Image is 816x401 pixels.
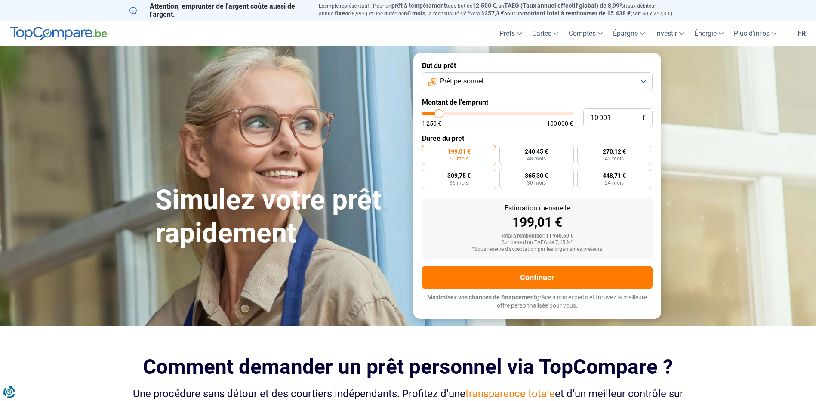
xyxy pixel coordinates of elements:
[608,21,650,46] a: Épargne
[603,148,626,154] span: 270,12 €
[465,388,555,400] span: transparence totale
[450,180,468,185] span: 36 mois
[10,27,107,40] img: TopCompare
[504,2,624,9] span: TAEG (Taux annuel effectif global) de 8,99%
[335,10,345,17] span: fixe
[522,10,631,17] span: montant total à rembourser de 15.438 €
[642,114,646,122] span: €
[605,156,624,161] span: 42 mois
[447,173,471,179] span: 309,75 €
[129,2,308,19] p: Attention, emprunter de l'argent coûte aussi de l'argent.
[689,21,729,46] a: Énergie
[422,120,441,126] span: 1 250 €
[650,21,689,46] a: Investir
[605,180,624,185] span: 24 mois
[729,21,782,46] a: Plus d'infos
[391,2,446,9] span: prêt à tempérament
[472,2,496,9] span: 12.500 €
[155,184,403,250] h1: Simulez votre prêt rapidement
[422,98,653,106] label: Montant de l'emprunt
[422,293,653,310] p: grâce à nos experts et trouvez la meilleure offre personnalisée pour vous.
[429,240,646,246] div: Sur base d'un TAEG de 7,45 %*
[429,205,646,212] div: Estimation mensuelle
[422,72,653,91] button: Prêt personnel
[447,148,471,154] span: 199,01 €
[427,294,536,301] span: Maximisez vos chances de financement
[422,266,653,289] button: Continuer
[484,10,504,17] span: 257,3 €
[429,233,646,239] div: Total à rembourser: 11 940,60 €
[404,10,425,17] span: 60 mois
[547,120,573,126] span: 100 000 €
[440,77,483,86] span: Prêt personnel
[564,21,608,46] a: Comptes
[527,21,564,46] a: Cartes
[429,216,646,229] div: 199,01 €
[792,21,811,46] a: fr
[525,173,548,179] span: 365,30 €
[494,21,527,46] a: Prêts
[525,148,548,154] span: 240,45 €
[319,2,687,18] p: Exemple représentatif : Pour un tous but de , un (taux débiteur annuel de 8,99%) et une durée de ...
[422,62,653,70] label: But du prêt
[422,134,653,142] label: Durée du prêt
[527,180,546,185] span: 30 mois
[603,173,626,179] span: 448,71 €
[527,156,546,161] span: 48 mois
[450,156,468,161] span: 60 mois
[429,247,646,253] div: *Sous réserve d'acceptation par les organismes prêteurs
[129,355,687,379] h2: Comment demander un prêt personnel via TopCompare ?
